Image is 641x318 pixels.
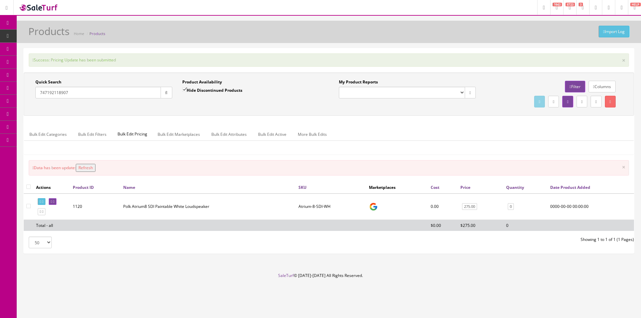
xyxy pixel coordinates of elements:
[73,185,94,190] a: Product ID
[70,194,121,220] td: 1120
[73,128,112,141] a: Bulk Edit Filters
[28,26,69,37] h1: Products
[589,81,616,92] a: Columns
[599,26,629,37] a: Import Log
[121,194,296,220] td: Polk Atrium8 SDI Paintable White Loudspeaker
[329,237,639,243] div: Showing 1 to 1 of 1 (1 Pages)
[566,3,575,6] span: 8723
[278,273,294,278] a: SaleTurf
[35,79,61,85] label: Quick Search
[548,194,634,220] td: 0000-00-00 00:00:00
[123,185,135,190] a: Name
[296,194,366,220] td: Atrium-8-SDI-WH
[298,185,306,190] a: SKU
[33,220,70,231] td: Total - all
[29,53,629,67] div: Success: Pricing Update has been submitted
[553,3,562,6] span: 1943
[182,87,242,93] label: Hide Discontinued Products
[35,87,161,98] input: Search
[339,79,378,85] label: My Product Reports
[182,87,187,92] input: Hide Discontinued Products
[462,203,477,210] a: 275.00
[74,31,84,36] a: Home
[369,202,378,211] img: google_shopping
[458,220,503,231] td: $275.00
[76,164,95,172] button: Refresh
[565,81,585,92] a: Filter
[622,57,625,63] button: ×
[113,128,152,140] span: Bulk Edit Pricing
[503,220,548,231] td: 0
[253,128,292,141] a: Bulk Edit Active
[29,160,629,176] div: Data has been update:
[460,185,470,190] a: Price
[366,181,428,193] th: Marketplaces
[431,185,439,190] a: Cost
[292,128,332,141] a: More Bulk Edits
[630,3,641,6] span: HELP
[579,3,583,6] span: 3
[508,203,514,210] a: 0
[622,164,625,170] button: ×
[24,128,72,141] a: Bulk Edit Categories
[506,185,524,190] a: Quantity
[428,194,458,220] td: 0.00
[89,31,105,36] a: Products
[182,79,222,85] label: Product Availability
[428,220,458,231] td: $0.00
[33,181,70,193] th: Actions
[550,185,590,190] a: Date Product Added
[19,3,59,12] img: SaleTurf
[206,128,252,141] a: Bulk Edit Attributes
[152,128,205,141] a: Bulk Edit Marketplaces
